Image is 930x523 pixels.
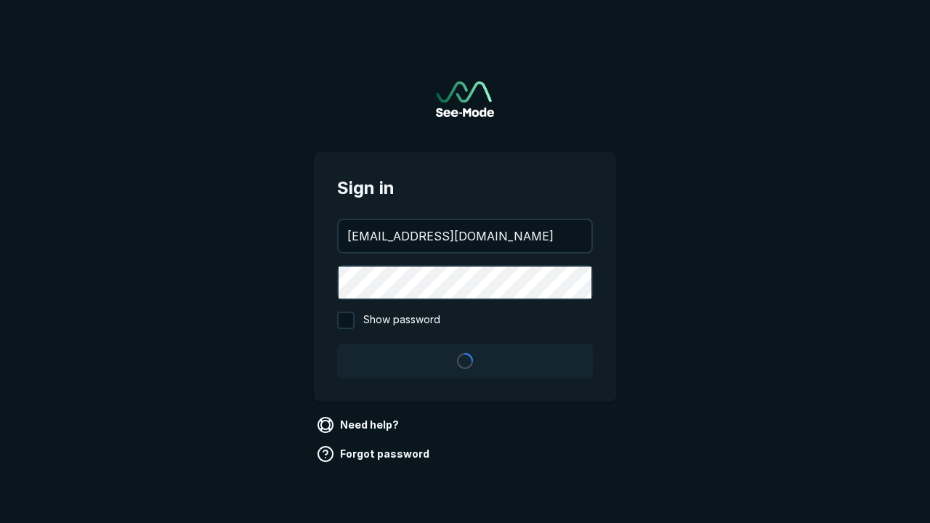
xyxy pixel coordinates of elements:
a: Forgot password [314,442,435,466]
img: See-Mode Logo [436,81,494,117]
span: Show password [363,312,440,329]
span: Sign in [337,175,593,201]
a: Need help? [314,413,405,437]
a: Go to sign in [436,81,494,117]
input: your@email.com [339,220,591,252]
